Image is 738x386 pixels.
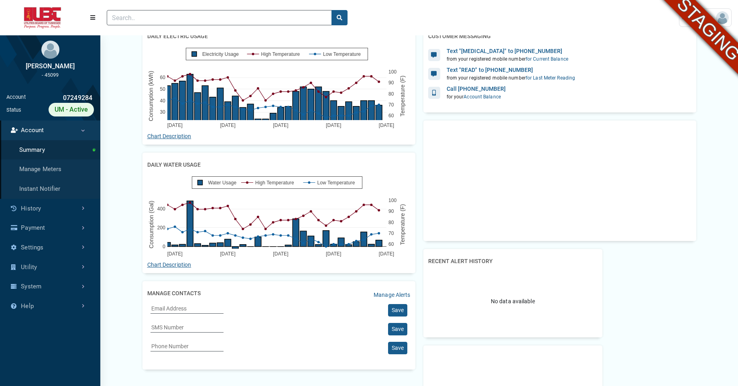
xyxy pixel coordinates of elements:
a: Manage Alerts [374,291,410,299]
input: Phone Number [150,342,224,351]
div: - 45099 [6,71,94,79]
button: Save [388,323,407,335]
div: from your registered mobile number [447,74,575,82]
h2: Daily Electric Usage [147,29,208,44]
img: ALTSK Logo [6,7,79,29]
div: No data available [428,272,598,331]
span: for last meter reading [526,75,575,81]
a: User Settings [679,8,732,27]
div: UM - Active [49,103,94,116]
button: Save [388,304,407,317]
span: for current balance [526,56,568,62]
div: Text "READ" to [PHONE_NUMBER] [447,66,575,74]
h2: Customer Messaging [428,29,491,44]
div: Account [6,93,26,103]
span: Account Balance [464,94,501,100]
div: 07249284 [26,93,94,103]
button: search [331,10,348,25]
h2: Daily Water Usage [147,157,201,172]
h2: Recent Alert History [428,254,493,269]
div: for your [447,93,506,100]
button: Save [388,342,407,354]
div: [PERSON_NAME] [6,61,94,71]
input: SMS Number [150,323,224,333]
input: Search [107,10,332,25]
h2: Manage Contacts [147,286,201,301]
div: Call [PHONE_NUMBER] [447,85,506,93]
button: Menu [85,10,100,25]
div: from your registered mobile number [447,55,568,63]
span: User Settings [682,14,716,22]
div: Text "[MEDICAL_DATA]" to [PHONE_NUMBER] [447,47,568,55]
div: Status [6,106,22,114]
a: Chart Description [147,261,191,268]
a: Chart Description [147,133,191,139]
input: Email Address [150,304,224,314]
